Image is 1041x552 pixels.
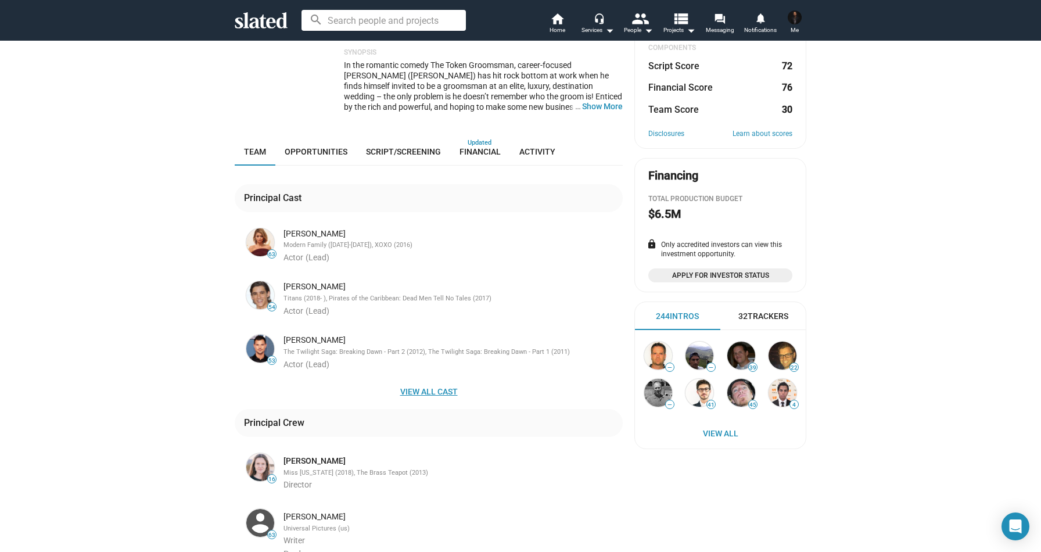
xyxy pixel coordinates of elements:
[706,23,734,37] span: Messaging
[602,23,616,37] mat-icon: arrow_drop_down
[648,195,792,204] div: Total Production budget
[655,270,785,281] span: Apply for Investor Status
[755,12,766,23] mat-icon: notifications
[781,60,792,72] dd: 72
[738,311,788,322] div: 32 Trackers
[244,147,266,156] span: Team
[550,12,564,26] mat-icon: home
[790,402,798,408] span: 4
[749,402,757,408] span: 45
[275,138,357,166] a: Opportunities
[733,130,792,139] a: Learn about scores
[648,241,792,259] div: Only accredited investors can view this investment opportunity.
[581,23,614,37] div: Services
[510,138,565,166] a: Activity
[781,8,809,38] button: S. Roy SaringoMe
[685,342,713,370] img: Dev A...
[246,509,274,537] img: John C. Hall
[344,48,623,58] p: Synopsis
[648,60,699,72] dt: Script Score
[283,348,620,357] div: The Twilight Saga: Breaking Dawn - Part 2 (2012), The Twilight Saga: Breaking Dawn - Part 1 (2011)
[594,13,604,23] mat-icon: headset_mic
[648,268,792,282] a: Apply for Investor Status
[727,342,755,370] img: Brian N...
[644,342,672,370] img: Andrew DeSpain
[283,241,620,250] div: Modern Family ([DATE]-[DATE]), XOXO (2016)
[648,206,681,222] h2: $6.5M
[306,306,329,316] span: (Lead)
[450,138,510,166] a: Financial
[656,311,699,322] div: 244 Intros
[624,23,653,37] div: People
[648,103,699,116] dt: Team Score
[268,532,276,539] span: 63
[283,469,620,478] div: Miss [US_STATE] (2018), The Brass Teapot (2013)
[648,168,698,184] div: Financing
[637,423,803,444] a: View All
[727,379,755,407] img: Stephen H...
[283,228,620,239] div: [PERSON_NAME]
[246,335,274,363] img: Taylor Lautner
[246,453,274,481] img: Natalie Simpkins
[663,23,695,37] span: Projects
[577,12,618,37] button: Services
[790,364,798,371] span: 22
[244,381,613,402] span: View all cast
[366,147,441,156] span: Script/Screening
[344,60,622,153] span: In the romantic comedy The Token Groomsman, career-focused [PERSON_NAME] ([PERSON_NAME]) has hit ...
[647,423,794,444] span: View All
[781,103,792,116] dd: 30
[285,147,347,156] span: Opportunities
[283,511,620,522] div: [PERSON_NAME]
[246,228,274,256] img: Sarah Hyland
[268,304,276,311] span: 54
[707,364,715,371] span: —
[246,281,274,309] img: Brenton Thwaites
[788,10,802,24] img: S. Roy Saringo
[644,379,672,407] img: Bob Frank
[749,364,757,371] span: 39
[666,402,674,408] span: —
[659,12,699,37] button: Projects
[283,480,312,489] span: Director
[357,138,450,166] a: Script/Screening
[648,44,792,53] div: COMPONENTS
[537,12,577,37] a: Home
[306,360,329,369] span: (Lead)
[648,81,713,94] dt: Financial Score
[283,335,620,346] div: [PERSON_NAME]
[582,101,623,112] button: …Show More
[283,360,303,369] span: Actor
[283,525,620,533] div: Universal Pictures (us)
[519,147,555,156] span: Activity
[283,456,346,467] a: [PERSON_NAME]
[684,23,698,37] mat-icon: arrow_drop_down
[268,251,276,258] span: 63
[244,417,309,429] div: Principal Crew
[618,12,659,37] button: People
[631,10,648,27] mat-icon: people
[666,364,674,371] span: —
[283,536,305,545] span: Writer
[235,138,275,166] a: Team
[244,192,306,204] div: Principal Cast
[283,306,303,316] span: Actor
[570,101,582,112] span: …
[699,12,740,37] a: Messaging
[769,379,796,407] img: Avon John S...
[268,476,276,483] span: 16
[714,13,725,24] mat-icon: forum
[740,12,781,37] a: Notifications
[744,23,777,37] span: Notifications
[648,130,684,139] a: Disclosures
[707,402,715,408] span: 41
[791,23,799,37] span: Me
[672,10,689,27] mat-icon: view_list
[685,379,713,407] img: Eric B. F...
[460,147,501,156] span: Financial
[550,23,565,37] span: Home
[283,253,303,262] span: Actor
[769,342,796,370] img: Ben S...
[301,10,466,31] input: Search people and projects
[641,23,655,37] mat-icon: arrow_drop_down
